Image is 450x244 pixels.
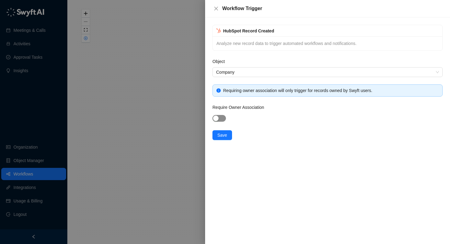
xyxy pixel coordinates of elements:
span: Save [217,132,227,139]
button: Require Owner Association [212,115,226,122]
button: Close [212,5,220,12]
img: hubspot-DkpyWjJb.png [216,28,221,33]
div: HubSpot Record Created [222,28,275,34]
div: Workflow Trigger [222,5,443,12]
button: Save [212,130,232,140]
div: Requiring owner association will only trigger for records owned by Swyft users. [223,87,439,94]
span: info-circle [216,88,221,93]
span: Company [216,68,439,77]
span: close [214,6,219,11]
label: Require Owner Association [212,104,268,111]
span: Analyze new record data to trigger automated workflows and notifications. [216,41,357,46]
label: Object [212,58,229,65]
